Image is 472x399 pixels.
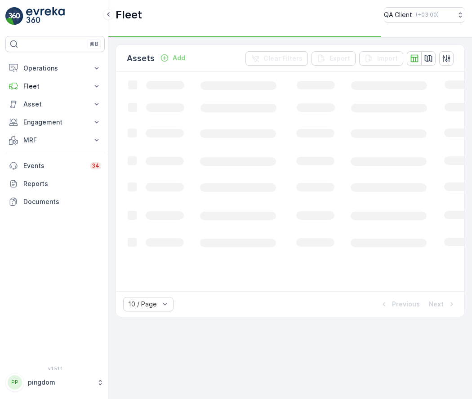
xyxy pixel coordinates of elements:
[23,197,101,206] p: Documents
[23,136,87,145] p: MRF
[23,118,87,127] p: Engagement
[429,300,444,309] p: Next
[28,378,92,387] p: pingdom
[5,131,105,149] button: MRF
[5,366,105,371] span: v 1.51.1
[359,51,403,66] button: Import
[245,51,308,66] button: Clear Filters
[5,175,105,193] a: Reports
[5,193,105,211] a: Documents
[330,54,350,63] p: Export
[5,59,105,77] button: Operations
[23,64,87,73] p: Operations
[428,299,457,310] button: Next
[5,7,23,25] img: logo
[384,10,412,19] p: QA Client
[384,7,465,22] button: QA Client(+03:00)
[312,51,356,66] button: Export
[5,113,105,131] button: Engagement
[263,54,303,63] p: Clear Filters
[173,53,185,62] p: Add
[116,8,142,22] p: Fleet
[5,95,105,113] button: Asset
[8,375,22,390] div: PP
[127,52,155,65] p: Assets
[392,300,420,309] p: Previous
[26,7,65,25] img: logo_light-DOdMpM7g.png
[23,179,101,188] p: Reports
[377,54,398,63] p: Import
[5,157,105,175] a: Events34
[23,100,87,109] p: Asset
[5,77,105,95] button: Fleet
[23,161,85,170] p: Events
[416,11,439,18] p: ( +03:00 )
[378,299,421,310] button: Previous
[5,373,105,392] button: PPpingdom
[156,53,189,63] button: Add
[92,162,99,169] p: 34
[23,82,87,91] p: Fleet
[89,40,98,48] p: ⌘B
